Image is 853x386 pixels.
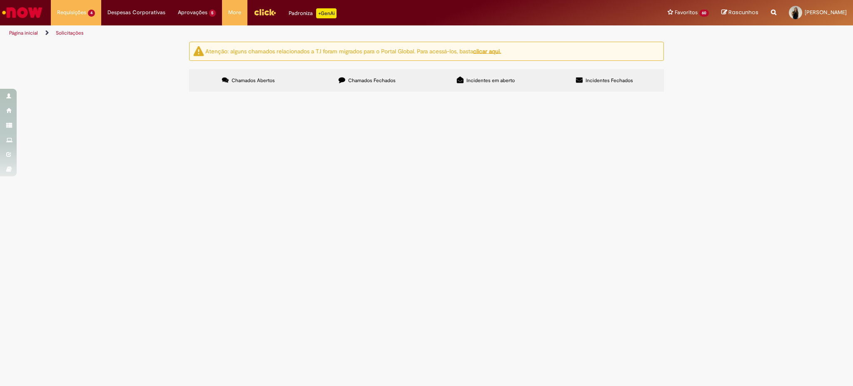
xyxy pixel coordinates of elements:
[348,77,396,84] span: Chamados Fechados
[675,8,698,17] span: Favoritos
[473,47,501,55] a: clicar aqui.
[228,8,241,17] span: More
[805,9,847,16] span: [PERSON_NAME]
[316,8,337,18] p: +GenAi
[107,8,165,17] span: Despesas Corporativas
[205,47,501,55] ng-bind-html: Atenção: alguns chamados relacionados a T.I foram migrados para o Portal Global. Para acessá-los,...
[254,6,276,18] img: click_logo_yellow_360x200.png
[466,77,515,84] span: Incidentes em aberto
[56,30,84,36] a: Solicitações
[178,8,207,17] span: Aprovações
[1,4,44,21] img: ServiceNow
[57,8,86,17] span: Requisições
[88,10,95,17] span: 4
[699,10,709,17] span: 60
[6,25,562,41] ul: Trilhas de página
[289,8,337,18] div: Padroniza
[9,30,38,36] a: Página inicial
[209,10,216,17] span: 5
[721,9,758,17] a: Rascunhos
[728,8,758,16] span: Rascunhos
[586,77,633,84] span: Incidentes Fechados
[232,77,275,84] span: Chamados Abertos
